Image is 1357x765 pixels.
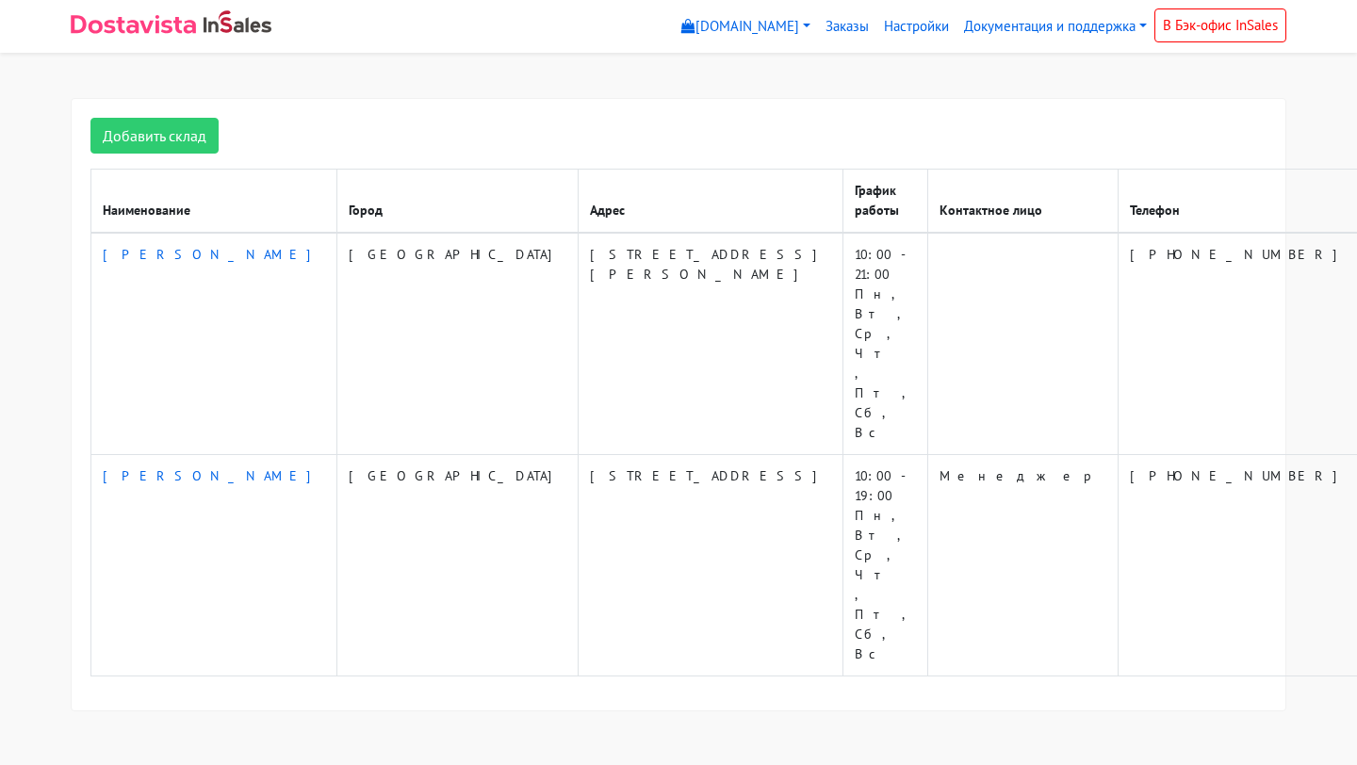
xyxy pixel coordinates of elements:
a: Добавить склад [90,118,219,154]
a: [DOMAIN_NAME] [674,8,818,45]
a: [PERSON_NAME] [103,246,325,263]
td: [GEOGRAPHIC_DATA] [337,454,579,675]
a: Настройки [876,8,956,45]
th: График работы [843,169,928,233]
img: InSales [204,10,271,33]
a: В Бэк-офис InSales [1154,8,1286,42]
td: Менеджер [928,454,1119,675]
th: Наименование [91,169,337,233]
td: [GEOGRAPHIC_DATA] [337,233,579,455]
td: 10:00 - 21:00 Пн, Вт, Ср, Чт, Пт, Сб, Вс [843,233,928,455]
td: 10:00 - 19:00 Пн, Вт, Ср, Чт, Пт, Сб, Вс [843,454,928,675]
img: Dostavista - срочная курьерская служба доставки [71,15,196,34]
th: Адрес [579,169,843,233]
th: Город [337,169,579,233]
a: Документация и поддержка [956,8,1154,45]
a: Заказы [818,8,876,45]
th: Контактное лицо [928,169,1119,233]
td: [STREET_ADDRESS][PERSON_NAME] [579,233,843,455]
a: [PERSON_NAME] [103,467,325,484]
td: [STREET_ADDRESS] [579,454,843,675]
